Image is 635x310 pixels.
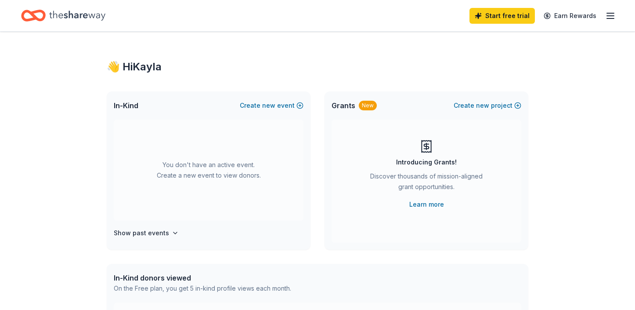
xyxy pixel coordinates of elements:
[114,120,303,221] div: You don't have an active event. Create a new event to view donors.
[240,100,303,111] button: Createnewevent
[476,100,489,111] span: new
[359,101,377,110] div: New
[114,228,169,238] h4: Show past events
[21,5,105,26] a: Home
[114,100,138,111] span: In-Kind
[454,100,521,111] button: Createnewproject
[114,228,179,238] button: Show past events
[114,283,291,294] div: On the Free plan, you get 5 in-kind profile views each month.
[107,60,528,74] div: 👋 Hi Kayla
[469,8,535,24] a: Start free trial
[262,100,275,111] span: new
[409,199,444,210] a: Learn more
[114,273,291,283] div: In-Kind donors viewed
[332,100,355,111] span: Grants
[367,171,486,196] div: Discover thousands of mission-aligned grant opportunities.
[396,157,457,168] div: Introducing Grants!
[538,8,602,24] a: Earn Rewards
